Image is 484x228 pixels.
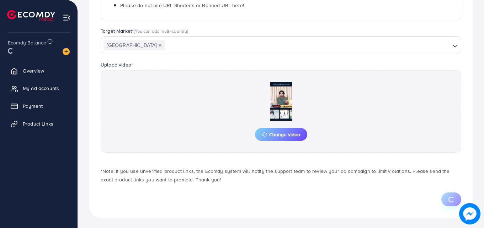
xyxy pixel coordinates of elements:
[459,203,480,224] img: image
[5,99,72,113] a: Payment
[158,43,162,47] button: Deselect Pakistan
[5,64,72,78] a: Overview
[101,167,461,184] p: *Note: If you use unverified product links, the Ecomdy system will notify the support team to rev...
[255,128,307,141] button: Change video
[63,14,71,22] img: menu
[245,82,317,121] img: Preview Image
[262,132,300,137] span: Change video
[134,28,188,34] span: (You can add multi-country)
[23,67,44,74] span: Overview
[101,61,133,68] label: Upload video
[101,27,188,35] label: Target Market
[166,40,450,51] input: Search for option
[5,81,72,95] a: My ad accounts
[103,40,165,50] span: [GEOGRAPHIC_DATA]
[7,10,55,21] img: logo
[63,48,70,55] img: image
[8,39,46,46] span: Ecomdy Balance
[120,2,244,9] span: Please do not use URL Shortens or Banned URL here!
[23,102,43,110] span: Payment
[23,120,53,127] span: Product Links
[23,85,59,92] span: My ad accounts
[101,36,461,53] div: Search for option
[5,117,72,131] a: Product Links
